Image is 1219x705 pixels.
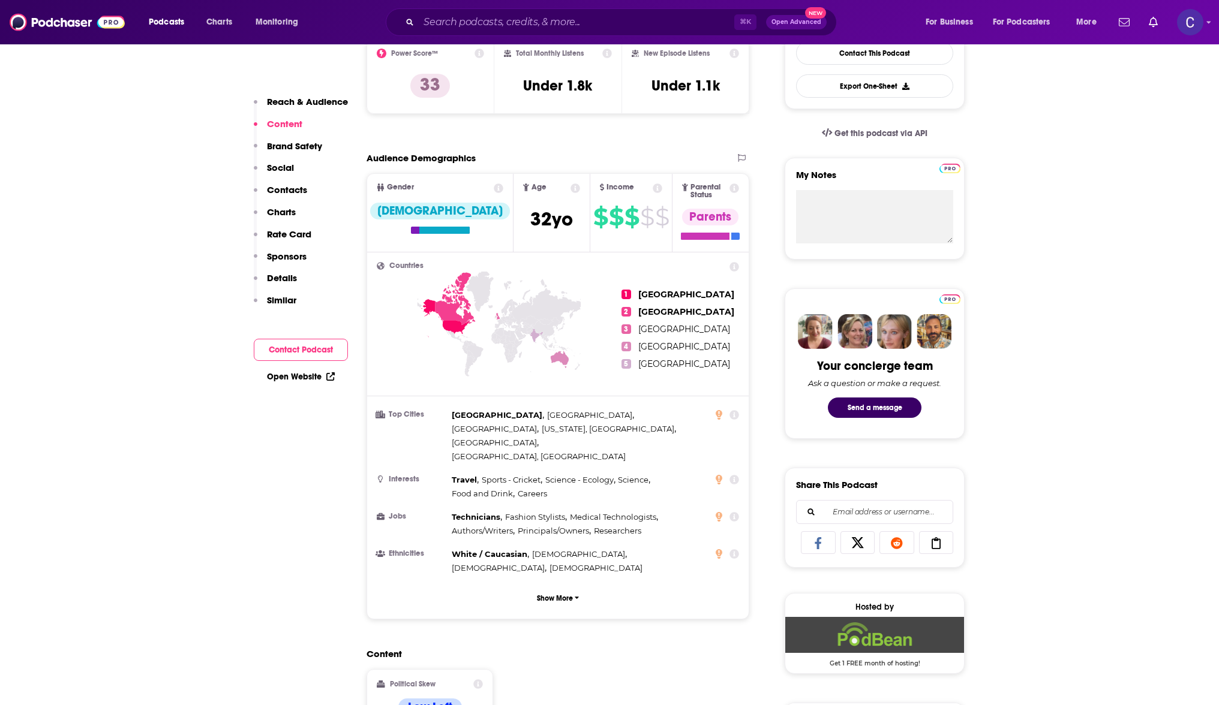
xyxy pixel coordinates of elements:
input: Search podcasts, credits, & more... [419,13,734,32]
span: [GEOGRAPHIC_DATA] [452,410,542,420]
span: [GEOGRAPHIC_DATA] [638,341,730,352]
span: Food and Drink [452,489,513,498]
a: Pro website [939,293,960,304]
span: , [452,436,539,450]
p: Reach & Audience [267,96,348,107]
span: , [452,422,539,436]
span: [DEMOGRAPHIC_DATA] [550,563,642,573]
h2: Audience Demographics [367,152,476,164]
span: , [618,473,650,487]
span: Countries [389,262,424,270]
span: , [505,510,567,524]
h3: Interests [377,475,447,483]
span: More [1076,14,1097,31]
span: Sports - Cricket [482,475,541,484]
a: Contact This Podcast [796,41,953,65]
span: ⌘ K [734,14,756,30]
span: [GEOGRAPHIC_DATA] [638,306,734,317]
a: Share on Reddit [879,531,914,554]
span: , [452,487,515,501]
span: Parental Status [690,183,728,199]
a: Show notifications dropdown [1114,12,1134,32]
button: Rate Card [254,228,311,251]
span: , [542,422,676,436]
p: Charts [267,206,296,218]
span: Careers [518,489,547,498]
button: open menu [140,13,200,32]
img: Jon Profile [917,314,951,349]
h2: New Episode Listens [644,49,710,58]
span: Authors/Writers [452,526,513,535]
img: User Profile [1177,9,1203,35]
a: Share on X/Twitter [840,531,875,554]
span: [GEOGRAPHIC_DATA] [638,358,730,369]
button: open menu [985,13,1068,32]
button: Open AdvancedNew [766,15,827,29]
span: [GEOGRAPHIC_DATA], [GEOGRAPHIC_DATA] [452,451,626,461]
button: Show More [377,587,739,609]
div: [DEMOGRAPHIC_DATA] [370,203,510,219]
p: Contacts [267,184,307,195]
p: Brand Safety [267,140,322,152]
div: Parents [682,209,738,225]
p: 33 [410,74,450,98]
h3: Share This Podcast [796,479,878,490]
p: Similar [267,294,296,306]
div: Search followers [796,500,953,524]
span: 1 [621,290,631,299]
span: 2 [621,307,631,317]
span: 3 [621,324,631,334]
button: open menu [917,13,988,32]
label: My Notes [796,169,953,190]
button: Reach & Audience [254,96,348,118]
a: Open Website [267,372,335,382]
span: Podcasts [149,14,184,31]
button: Details [254,272,297,294]
p: Content [267,118,302,129]
img: Sydney Profile [798,314,833,349]
h3: Under 1.1k [651,77,720,95]
p: Show More [537,594,573,602]
h3: Top Cities [377,411,447,418]
a: Pro website [939,162,960,173]
span: , [547,408,634,422]
a: Show notifications dropdown [1144,12,1163,32]
span: [GEOGRAPHIC_DATA] [452,424,537,433]
span: Principals/Owners [518,526,589,535]
span: [GEOGRAPHIC_DATA] [452,438,537,447]
button: Contact Podcast [254,339,348,361]
span: , [452,510,502,524]
a: Share on Facebook [801,531,836,554]
span: 32 yo [530,207,573,231]
button: Charts [254,206,296,228]
span: [GEOGRAPHIC_DATA] [638,289,734,300]
span: $ [593,207,608,227]
img: Barbara Profile [837,314,872,349]
span: $ [624,207,639,227]
img: Podchaser Pro [939,164,960,173]
span: White / Caucasian [452,549,527,559]
img: logo_orange.svg [19,19,29,29]
a: Charts [199,13,239,32]
img: Podbean Deal: Get 1 FREE month of hosting! [785,617,964,653]
span: 5 [621,359,631,369]
input: Email address or username... [806,501,943,523]
img: Jules Profile [877,314,912,349]
span: , [482,473,542,487]
p: Details [267,272,297,284]
button: Brand Safety [254,140,322,162]
img: website_grey.svg [19,31,29,41]
span: , [452,408,544,422]
button: Similar [254,294,296,317]
div: Domain: [DOMAIN_NAME] [31,31,132,41]
span: Technicians [452,512,500,522]
span: , [452,561,547,575]
span: $ [609,207,623,227]
h3: Jobs [377,513,447,520]
button: Content [254,118,302,140]
div: Domain Overview [46,71,107,79]
span: , [545,473,615,487]
span: , [452,473,479,487]
span: For Business [926,14,973,31]
span: Travel [452,475,477,484]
